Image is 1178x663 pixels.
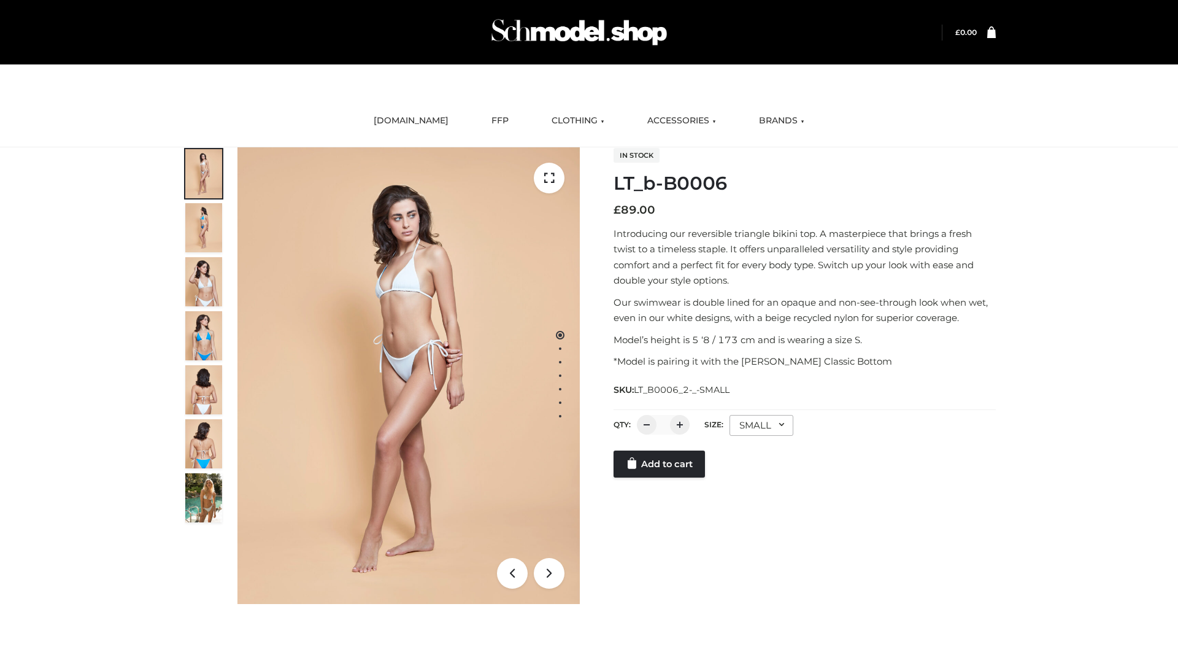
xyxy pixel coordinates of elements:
img: ArielClassicBikiniTop_CloudNine_AzureSky_OW114ECO_3-scaled.jpg [185,257,222,306]
label: Size: [704,420,723,429]
img: ArielClassicBikiniTop_CloudNine_AzureSky_OW114ECO_4-scaled.jpg [185,311,222,360]
p: Model’s height is 5 ‘8 / 173 cm and is wearing a size S. [614,332,996,348]
p: *Model is pairing it with the [PERSON_NAME] Classic Bottom [614,354,996,370]
img: ArielClassicBikiniTop_CloudNine_AzureSky_OW114ECO_1-scaled.jpg [185,149,222,198]
p: Introducing our reversible triangle bikini top. A masterpiece that brings a fresh twist to a time... [614,226,996,289]
span: £ [614,203,621,217]
bdi: 0.00 [955,28,977,37]
a: ACCESSORIES [638,107,725,134]
a: Add to cart [614,451,705,478]
span: £ [955,28,960,37]
img: Schmodel Admin 964 [487,8,671,56]
a: £0.00 [955,28,977,37]
h1: LT_b-B0006 [614,173,996,195]
a: BRANDS [750,107,814,134]
img: Arieltop_CloudNine_AzureSky2.jpg [185,473,222,522]
img: ArielClassicBikiniTop_CloudNine_AzureSky_OW114ECO_7-scaled.jpg [185,365,222,414]
img: ArielClassicBikiniTop_CloudNine_AzureSky_OW114ECO_1 [237,147,580,604]
p: Our swimwear is double lined for an opaque and non-see-through look when wet, even in our white d... [614,295,996,326]
a: [DOMAIN_NAME] [364,107,458,134]
span: SKU: [614,382,731,397]
img: ArielClassicBikiniTop_CloudNine_AzureSky_OW114ECO_8-scaled.jpg [185,419,222,468]
a: CLOTHING [542,107,614,134]
img: ArielClassicBikiniTop_CloudNine_AzureSky_OW114ECO_2-scaled.jpg [185,203,222,252]
span: In stock [614,148,660,163]
div: SMALL [730,415,793,436]
a: FFP [482,107,518,134]
label: QTY: [614,420,631,429]
span: LT_B0006_2-_-SMALL [634,384,730,395]
bdi: 89.00 [614,203,655,217]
